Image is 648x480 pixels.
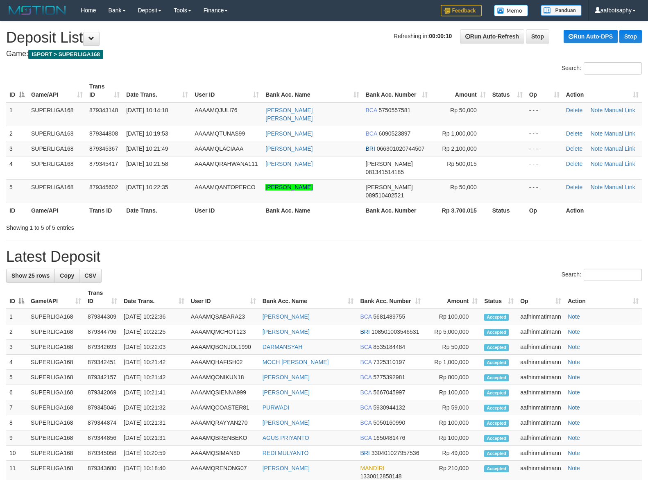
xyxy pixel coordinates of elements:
[366,169,404,175] span: Copy 081341514185 to clipboard
[481,285,517,309] th: Status: activate to sort column ascending
[568,450,580,456] a: Note
[28,102,86,126] td: SUPERLIGA168
[526,141,563,156] td: - - -
[366,130,377,137] span: BCA
[126,107,168,113] span: [DATE] 10:14:18
[568,313,580,320] a: Note
[263,435,309,441] a: AGUS PRIYANTO
[517,430,564,446] td: aafhinmatimann
[378,107,410,113] span: Copy 5750557581 to clipboard
[27,415,84,430] td: SUPERLIGA168
[265,107,313,122] a: [PERSON_NAME] [PERSON_NAME]
[373,374,405,380] span: Copy 5775392981 to clipboard
[84,446,120,461] td: 879345058
[442,130,477,137] span: Rp 1,000,000
[441,5,482,16] img: Feedback.jpg
[27,309,84,324] td: SUPERLIGA168
[564,30,618,43] a: Run Auto-DPS
[191,79,262,102] th: User ID: activate to sort column ascending
[6,446,27,461] td: 10
[360,419,372,426] span: BCA
[526,126,563,141] td: - - -
[27,324,84,340] td: SUPERLIGA168
[360,389,372,396] span: BCA
[195,130,245,137] span: AAAAMQTUNAS99
[86,79,123,102] th: Trans ID: activate to sort column ascending
[484,359,509,366] span: Accepted
[259,285,357,309] th: Bank Acc. Name: activate to sort column ascending
[424,309,481,324] td: Rp 100,000
[84,430,120,446] td: 879344856
[6,50,642,58] h4: Game:
[377,145,425,152] span: Copy 066301020744507 to clipboard
[188,340,259,355] td: AAAAMQBONJOL1990
[6,220,264,232] div: Showing 1 to 5 of 5 entries
[123,203,191,218] th: Date Trans.
[484,405,509,412] span: Accepted
[604,184,635,190] a: Manual Link
[424,446,481,461] td: Rp 49,000
[28,141,86,156] td: SUPERLIGA168
[489,203,526,218] th: Status
[89,145,118,152] span: 879345367
[6,340,27,355] td: 3
[360,465,384,471] span: MANDIRI
[6,400,27,415] td: 7
[604,145,635,152] a: Manual Link
[363,203,431,218] th: Bank Acc. Number
[188,355,259,370] td: AAAAMQHAFISH02
[27,400,84,415] td: SUPERLIGA168
[604,161,635,167] a: Manual Link
[517,355,564,370] td: aafhinmatimann
[6,324,27,340] td: 2
[265,145,313,152] a: [PERSON_NAME]
[568,465,580,471] a: Note
[6,179,28,203] td: 5
[363,79,431,102] th: Bank Acc. Number: activate to sort column ascending
[84,309,120,324] td: 879344309
[84,400,120,415] td: 879345046
[484,329,509,336] span: Accepted
[6,102,28,126] td: 1
[89,161,118,167] span: 879345417
[28,156,86,179] td: SUPERLIGA168
[373,359,405,365] span: Copy 7325310197 to clipboard
[591,145,603,152] a: Note
[262,79,362,102] th: Bank Acc. Name: activate to sort column ascending
[84,324,120,340] td: 879344796
[195,145,243,152] span: AAAAMQLACIAAA
[517,285,564,309] th: Op: activate to sort column ascending
[360,359,372,365] span: BCA
[120,446,188,461] td: [DATE] 10:20:59
[54,269,79,283] a: Copy
[6,355,27,370] td: 4
[526,203,563,218] th: Op
[188,385,259,400] td: AAAAMQSIENNA999
[526,102,563,126] td: - - -
[604,107,635,113] a: Manual Link
[424,285,481,309] th: Amount: activate to sort column ascending
[568,419,580,426] a: Note
[123,79,191,102] th: Date Trans.: activate to sort column ascending
[517,324,564,340] td: aafhinmatimann
[60,272,74,279] span: Copy
[28,126,86,141] td: SUPERLIGA168
[360,435,372,441] span: BCA
[424,400,481,415] td: Rp 59,000
[27,340,84,355] td: SUPERLIGA168
[89,107,118,113] span: 879343148
[460,29,524,43] a: Run Auto-Refresh
[484,389,509,396] span: Accepted
[265,161,313,167] a: [PERSON_NAME]
[6,430,27,446] td: 9
[265,184,313,190] a: [PERSON_NAME]
[6,141,28,156] td: 3
[517,415,564,430] td: aafhinmatimann
[484,435,509,442] span: Accepted
[360,313,372,320] span: BCA
[429,33,452,39] strong: 00:00:10
[188,324,259,340] td: AAAAMQMCHOT123
[195,184,255,190] span: AAAAMQANTOPERCO
[120,430,188,446] td: [DATE] 10:21:31
[6,79,28,102] th: ID: activate to sort column descending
